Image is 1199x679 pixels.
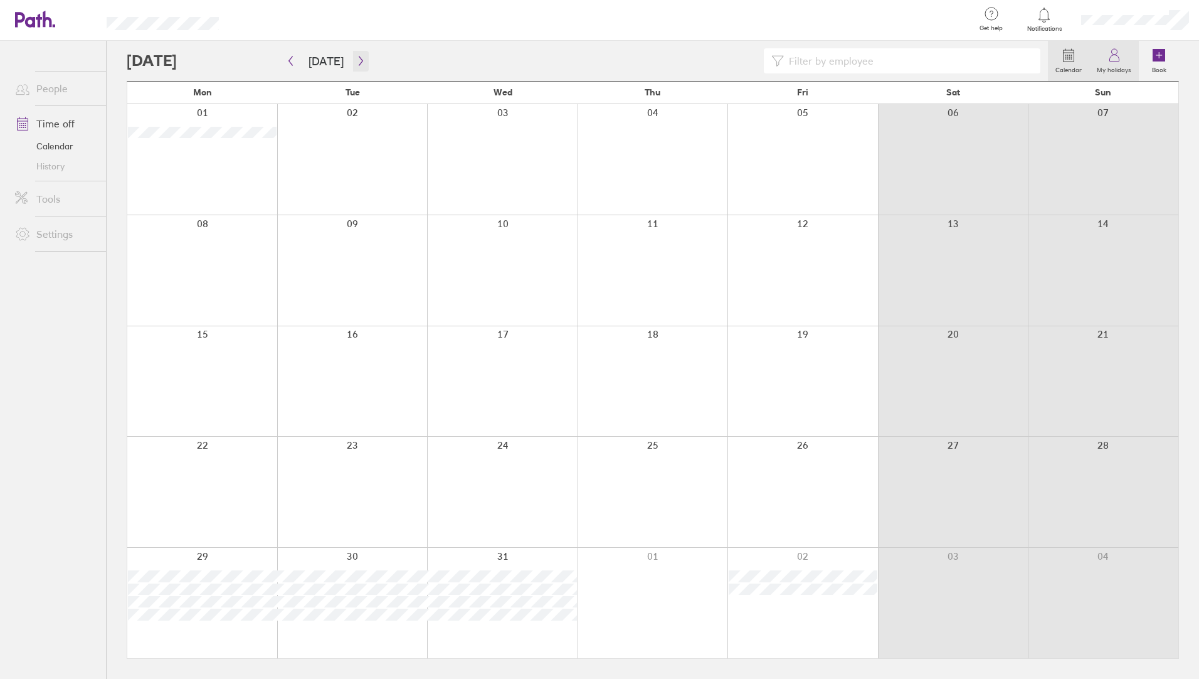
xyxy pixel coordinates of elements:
a: Tools [5,186,106,211]
a: Calendar [5,136,106,156]
span: Sat [946,87,960,97]
a: Calendar [1048,41,1089,81]
span: Notifications [1024,25,1065,33]
span: Wed [494,87,512,97]
a: History [5,156,106,176]
a: People [5,76,106,101]
input: Filter by employee [784,49,1033,73]
span: Get help [971,24,1011,32]
span: Thu [645,87,660,97]
label: My holidays [1089,63,1139,74]
button: [DATE] [298,51,354,72]
span: Tue [346,87,360,97]
a: Notifications [1024,6,1065,33]
label: Calendar [1048,63,1089,74]
span: Mon [193,87,212,97]
label: Book [1144,63,1174,74]
span: Sun [1095,87,1111,97]
a: Settings [5,222,106,247]
span: Fri [797,87,808,97]
a: Time off [5,111,106,136]
a: My holidays [1089,41,1139,81]
a: Book [1139,41,1179,81]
